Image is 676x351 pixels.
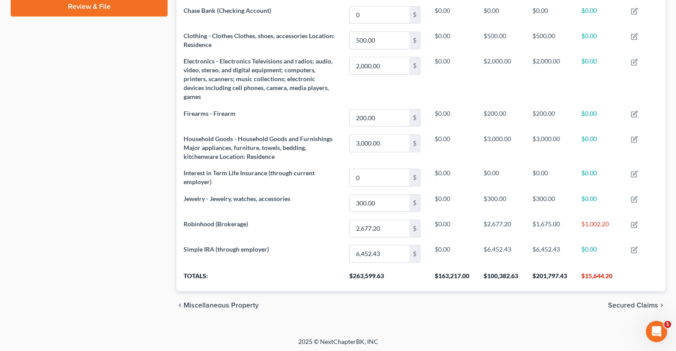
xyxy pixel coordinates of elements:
[574,165,624,190] td: $0.00
[476,2,525,28] td: $0.00
[409,110,420,126] div: $
[574,266,624,291] th: $15,644.20
[658,302,665,309] i: chevron_right
[574,190,624,216] td: $0.00
[525,165,574,190] td: $0.00
[428,130,476,165] td: $0.00
[476,266,525,291] th: $100,382.63
[525,216,574,241] td: $1,675.00
[184,32,335,48] span: Clothing - Clothes Clothes, shoes, accessories Location: Residence
[574,53,624,105] td: $0.00
[525,241,574,266] td: $6,452.43
[476,216,525,241] td: $2,677.20
[409,245,420,262] div: $
[184,135,332,160] span: Household Goods - Household Goods and Furnishings Major appliances, furniture, towels, bedding, k...
[574,130,624,165] td: $0.00
[428,216,476,241] td: $0.00
[608,302,658,309] span: Secured Claims
[476,130,525,165] td: $3,000.00
[409,32,420,49] div: $
[476,53,525,105] td: $2,000.00
[184,57,332,100] span: Electronics - Electronics Televisions and radios; audio, video, stereo, and digital equipment; co...
[176,302,259,309] button: chevron_left Miscellaneous Property
[428,241,476,266] td: $0.00
[525,105,574,130] td: $200.00
[409,135,420,152] div: $
[409,220,420,237] div: $
[184,110,236,117] span: Firearms - Firearm
[525,266,574,291] th: $201,797.43
[476,105,525,130] td: $200.00
[409,57,420,74] div: $
[350,195,409,212] input: 0.00
[428,28,476,53] td: $0.00
[525,28,574,53] td: $500.00
[476,241,525,266] td: $6,452.43
[476,190,525,216] td: $300.00
[350,169,409,186] input: 0.00
[476,165,525,190] td: $0.00
[574,216,624,241] td: $1,002.20
[428,2,476,28] td: $0.00
[525,190,574,216] td: $300.00
[574,28,624,53] td: $0.00
[409,195,420,212] div: $
[574,105,624,130] td: $0.00
[574,2,624,28] td: $0.00
[184,245,269,253] span: Simple IRA (through employer)
[176,302,184,309] i: chevron_left
[350,7,409,24] input: 0.00
[350,245,409,262] input: 0.00
[342,266,428,291] th: $263,599.63
[184,7,271,14] span: Chase Bank (Checking Account)
[176,266,342,291] th: Totals:
[409,169,420,186] div: $
[184,195,290,202] span: Jewelry - Jewelry, watches, accessories
[525,2,574,28] td: $0.00
[428,165,476,190] td: $0.00
[409,7,420,24] div: $
[428,266,476,291] th: $163,217.00
[428,105,476,130] td: $0.00
[184,302,259,309] span: Miscellaneous Property
[350,220,409,237] input: 0.00
[350,135,409,152] input: 0.00
[608,302,665,309] button: Secured Claims chevron_right
[184,220,248,228] span: Robinhood (Brokerage)
[350,32,409,49] input: 0.00
[476,28,525,53] td: $500.00
[574,241,624,266] td: $0.00
[428,53,476,105] td: $0.00
[525,130,574,165] td: $3,000.00
[664,321,671,328] span: 1
[184,169,315,185] span: Interest in Term Life Insurance (through current employer)
[428,190,476,216] td: $0.00
[646,321,667,342] iframe: Intercom live chat
[350,110,409,126] input: 0.00
[525,53,574,105] td: $2,000.00
[350,57,409,74] input: 0.00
